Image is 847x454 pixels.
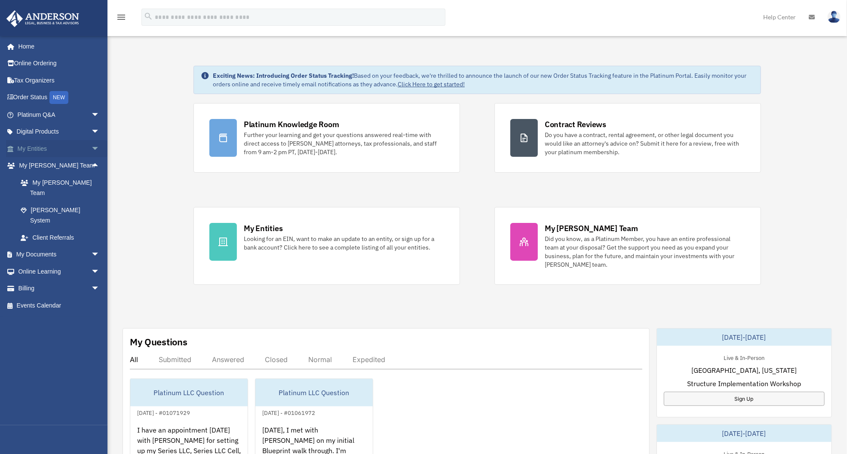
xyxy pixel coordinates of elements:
div: My Entities [244,223,282,234]
strong: Exciting News: Introducing Order Status Tracking! [213,72,354,79]
div: Based on your feedback, we're thrilled to announce the launch of our new Order Status Tracking fe... [213,71,754,88]
span: arrow_drop_down [91,123,108,141]
img: User Pic [828,11,841,23]
span: arrow_drop_up [91,157,108,175]
a: My Entities Looking for an EIN, want to make an update to an entity, or sign up for a bank accoun... [193,207,460,285]
a: My Documentsarrow_drop_down [6,246,113,263]
div: Submitted [159,355,191,364]
div: [DATE]-[DATE] [657,329,832,346]
a: Home [6,38,108,55]
a: Online Learningarrow_drop_down [6,263,113,280]
div: [DATE] - #01071929 [130,408,197,417]
div: [DATE] - #01061972 [255,408,322,417]
div: My Questions [130,335,187,348]
a: Online Ordering [6,55,113,72]
a: Sign Up [664,392,825,406]
a: Digital Productsarrow_drop_down [6,123,113,140]
div: Do you have a contract, rental agreement, or other legal document you would like an attorney's ad... [545,131,745,156]
a: Contract Reviews Do you have a contract, rental agreement, or other legal document you would like... [494,103,761,173]
a: My [PERSON_NAME] Team Did you know, as a Platinum Member, you have an entire professional team at... [494,207,761,285]
a: Platinum Q&Aarrow_drop_down [6,106,113,123]
span: arrow_drop_down [91,246,108,264]
div: Further your learning and get your questions answered real-time with direct access to [PERSON_NAM... [244,131,444,156]
div: Did you know, as a Platinum Member, you have an entire professional team at your disposal? Get th... [545,235,745,269]
div: Answered [212,355,244,364]
span: [GEOGRAPHIC_DATA], [US_STATE] [691,365,797,375]
a: menu [116,15,126,22]
div: All [130,355,138,364]
span: arrow_drop_down [91,140,108,158]
a: Click Here to get started! [398,80,465,88]
div: Live & In-Person [717,353,771,362]
div: [DATE]-[DATE] [657,425,832,442]
a: My [PERSON_NAME] Teamarrow_drop_up [6,157,113,174]
img: Anderson Advisors Platinum Portal [4,10,82,27]
div: Normal [308,355,332,364]
div: Platinum LLC Question [130,379,248,406]
a: Client Referrals [12,229,113,246]
div: Closed [265,355,288,364]
a: [PERSON_NAME] System [12,201,113,229]
i: search [144,12,153,21]
div: Expedited [353,355,385,364]
a: My Entitiesarrow_drop_down [6,140,113,157]
a: Tax Organizers [6,72,113,89]
div: Platinum Knowledge Room [244,119,339,130]
span: arrow_drop_down [91,280,108,298]
a: Billingarrow_drop_down [6,280,113,297]
div: Contract Reviews [545,119,606,130]
div: My [PERSON_NAME] Team [545,223,638,234]
span: Structure Implementation Workshop [687,378,801,389]
div: Platinum LLC Question [255,379,373,406]
div: NEW [49,91,68,104]
i: menu [116,12,126,22]
span: arrow_drop_down [91,263,108,280]
div: Looking for an EIN, want to make an update to an entity, or sign up for a bank account? Click her... [244,235,444,252]
a: Order StatusNEW [6,89,113,107]
a: Events Calendar [6,297,113,314]
a: My [PERSON_NAME] Team [12,174,113,201]
span: arrow_drop_down [91,106,108,124]
a: Platinum Knowledge Room Further your learning and get your questions answered real-time with dire... [193,103,460,173]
